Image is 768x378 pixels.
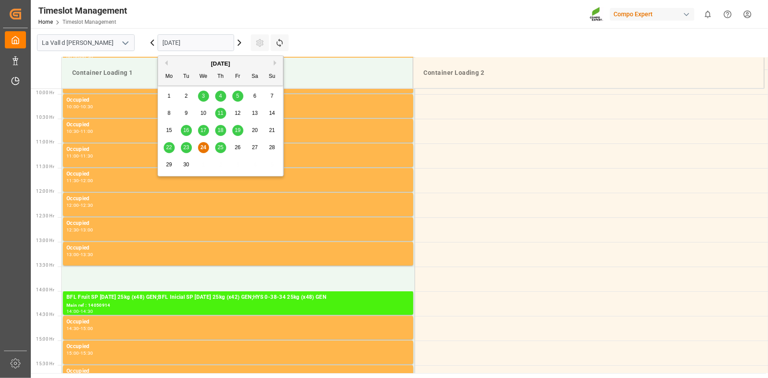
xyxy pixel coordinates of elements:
[420,65,757,81] div: Container Loading 2
[610,6,698,22] button: Compo Expert
[81,253,93,257] div: 13:30
[79,327,81,330] div: -
[79,253,81,257] div: -
[36,90,54,95] span: 10:00 Hr
[698,4,718,24] button: show 0 new notifications
[66,293,410,302] div: BFL Fruit SP [DATE] 25kg (x48) GEN;BFL Inicial SP [DATE] 25kg (x42) GEN;HYS 0-38-34 25kg (x48) GEN
[36,312,54,317] span: 14:30 Hr
[38,4,127,17] div: Timeslot Management
[36,238,54,243] span: 13:00 Hr
[158,59,283,68] div: [DATE]
[183,161,189,168] span: 30
[250,142,261,153] div: Choose Saturday, September 27th, 2025
[36,337,54,341] span: 15:00 Hr
[81,309,93,313] div: 14:30
[269,144,275,150] span: 28
[66,351,79,355] div: 15:00
[37,34,135,51] input: Type to search/select
[66,170,410,179] div: Occupied
[215,142,226,153] div: Choose Thursday, September 25th, 2025
[38,19,53,25] a: Home
[181,159,192,170] div: Choose Tuesday, September 30th, 2025
[81,203,93,207] div: 12:30
[36,213,54,218] span: 12:30 Hr
[219,93,222,99] span: 4
[269,127,275,133] span: 21
[66,219,410,228] div: Occupied
[66,253,79,257] div: 13:00
[36,164,54,169] span: 11:30 Hr
[215,108,226,119] div: Choose Thursday, September 11th, 2025
[168,110,171,116] span: 8
[250,91,261,102] div: Choose Saturday, September 6th, 2025
[66,154,79,158] div: 11:00
[269,110,275,116] span: 14
[66,342,410,351] div: Occupied
[267,108,278,119] div: Choose Sunday, September 14th, 2025
[232,91,243,102] div: Choose Friday, September 5th, 2025
[166,127,172,133] span: 15
[217,110,223,116] span: 11
[198,125,209,136] div: Choose Wednesday, September 17th, 2025
[66,96,410,105] div: Occupied
[79,203,81,207] div: -
[200,127,206,133] span: 17
[81,327,93,330] div: 15:00
[236,93,239,99] span: 5
[215,71,226,82] div: Th
[118,36,132,50] button: open menu
[267,71,278,82] div: Su
[36,287,54,292] span: 14:00 Hr
[164,159,175,170] div: Choose Monday, September 29th, 2025
[590,7,604,22] img: Screenshot%202023-09-29%20at%2010.02.21.png_1712312052.png
[164,91,175,102] div: Choose Monday, September 1st, 2025
[215,125,226,136] div: Choose Thursday, September 18th, 2025
[200,144,206,150] span: 24
[185,93,188,99] span: 2
[66,179,79,183] div: 11:30
[81,179,93,183] div: 12:00
[232,142,243,153] div: Choose Friday, September 26th, 2025
[271,93,274,99] span: 7
[166,161,172,168] span: 29
[79,228,81,232] div: -
[181,91,192,102] div: Choose Tuesday, September 2nd, 2025
[81,129,93,133] div: 11:00
[79,154,81,158] div: -
[81,351,93,355] div: 15:30
[198,91,209,102] div: Choose Wednesday, September 3rd, 2025
[79,105,81,109] div: -
[36,189,54,194] span: 12:00 Hr
[66,145,410,154] div: Occupied
[232,71,243,82] div: Fr
[718,4,738,24] button: Help Center
[164,142,175,153] div: Choose Monday, September 22nd, 2025
[81,105,93,109] div: 10:30
[198,108,209,119] div: Choose Wednesday, September 10th, 2025
[66,195,410,203] div: Occupied
[198,142,209,153] div: Choose Wednesday, September 24th, 2025
[166,144,172,150] span: 22
[36,361,54,366] span: 15:30 Hr
[81,154,93,158] div: 11:30
[200,110,206,116] span: 10
[66,318,410,327] div: Occupied
[215,91,226,102] div: Choose Thursday, September 4th, 2025
[183,144,189,150] span: 23
[66,203,79,207] div: 12:00
[232,108,243,119] div: Choose Friday, September 12th, 2025
[202,93,205,99] span: 3
[36,139,54,144] span: 11:00 Hr
[66,129,79,133] div: 10:30
[250,108,261,119] div: Choose Saturday, September 13th, 2025
[66,367,410,376] div: Occupied
[217,144,223,150] span: 25
[79,351,81,355] div: -
[168,93,171,99] span: 1
[66,105,79,109] div: 10:00
[164,71,175,82] div: Mo
[161,88,281,173] div: month 2025-09
[66,228,79,232] div: 12:30
[252,110,257,116] span: 13
[254,93,257,99] span: 6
